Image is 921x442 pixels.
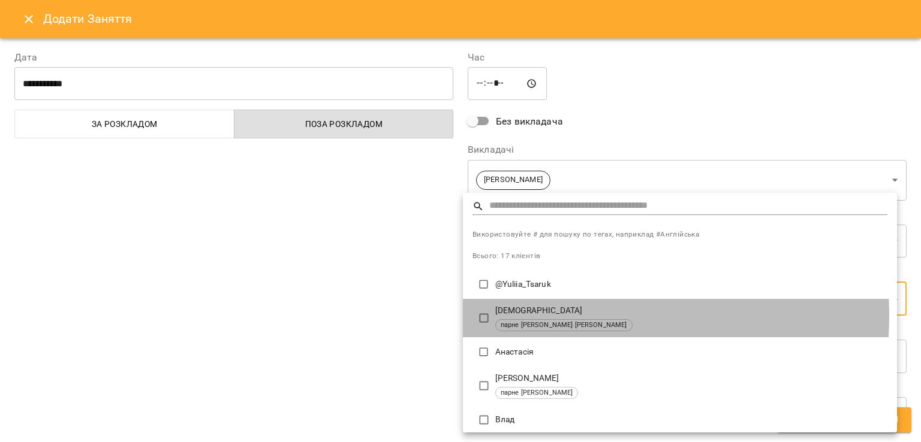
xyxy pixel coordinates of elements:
p: Влад [495,414,887,426]
span: парне [PERSON_NAME] [PERSON_NAME] [496,320,632,331]
p: [DEMOGRAPHIC_DATA] [495,305,887,317]
p: Анастасія [495,346,887,358]
span: Всього: 17 клієнтів [472,252,540,260]
span: парне [PERSON_NAME] [496,388,578,398]
span: Використовуйте # для пошуку по тегах, наприклад #Англійська [472,229,887,241]
p: @Yuliia_Tsaruk [495,278,887,290]
p: [PERSON_NAME] [495,373,887,385]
